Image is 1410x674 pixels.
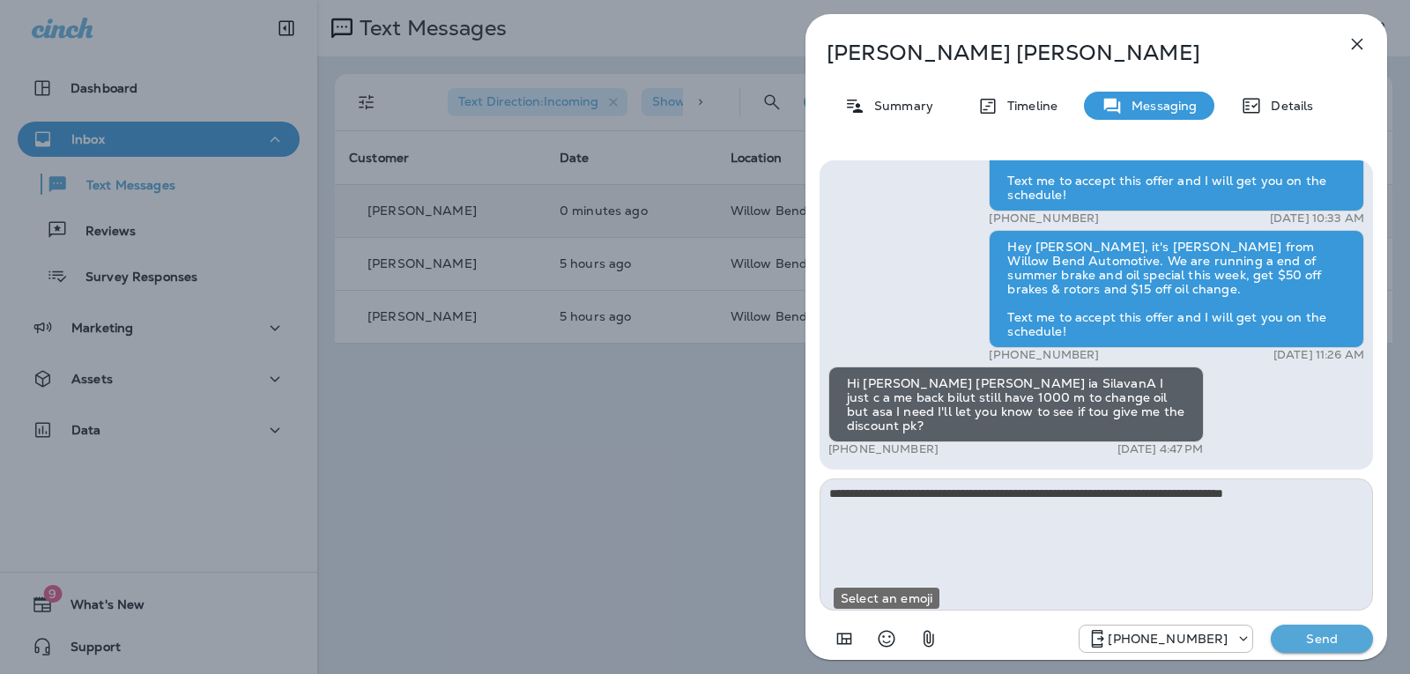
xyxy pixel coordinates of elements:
button: Send [1271,625,1373,653]
p: [PERSON_NAME] [PERSON_NAME] [827,41,1308,65]
div: Hi [PERSON_NAME] [PERSON_NAME] ia SilavanA I just c a me back bilut still have 1000 m to change o... [828,367,1204,442]
button: Select an emoji [869,621,904,656]
div: Hey [PERSON_NAME], it's [PERSON_NAME] from Willow Bend Automotive. We are running a end of summer... [989,230,1364,348]
p: [DATE] 4:47 PM [1117,442,1204,456]
button: Add in a premade template [827,621,862,656]
p: [PHONE_NUMBER] [828,442,939,456]
div: +1 (813) 497-4455 [1080,628,1252,649]
p: Messaging [1123,99,1197,113]
p: Summary [865,99,933,113]
p: Details [1262,99,1313,113]
p: Timeline [998,99,1057,113]
p: [DATE] 11:26 AM [1273,348,1364,362]
p: [PHONE_NUMBER] [989,348,1099,362]
p: Send [1285,631,1359,647]
p: [DATE] 10:33 AM [1270,211,1364,226]
p: [PHONE_NUMBER] [989,211,1099,226]
p: [PHONE_NUMBER] [1108,632,1228,646]
div: Select an emoji [834,588,939,609]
